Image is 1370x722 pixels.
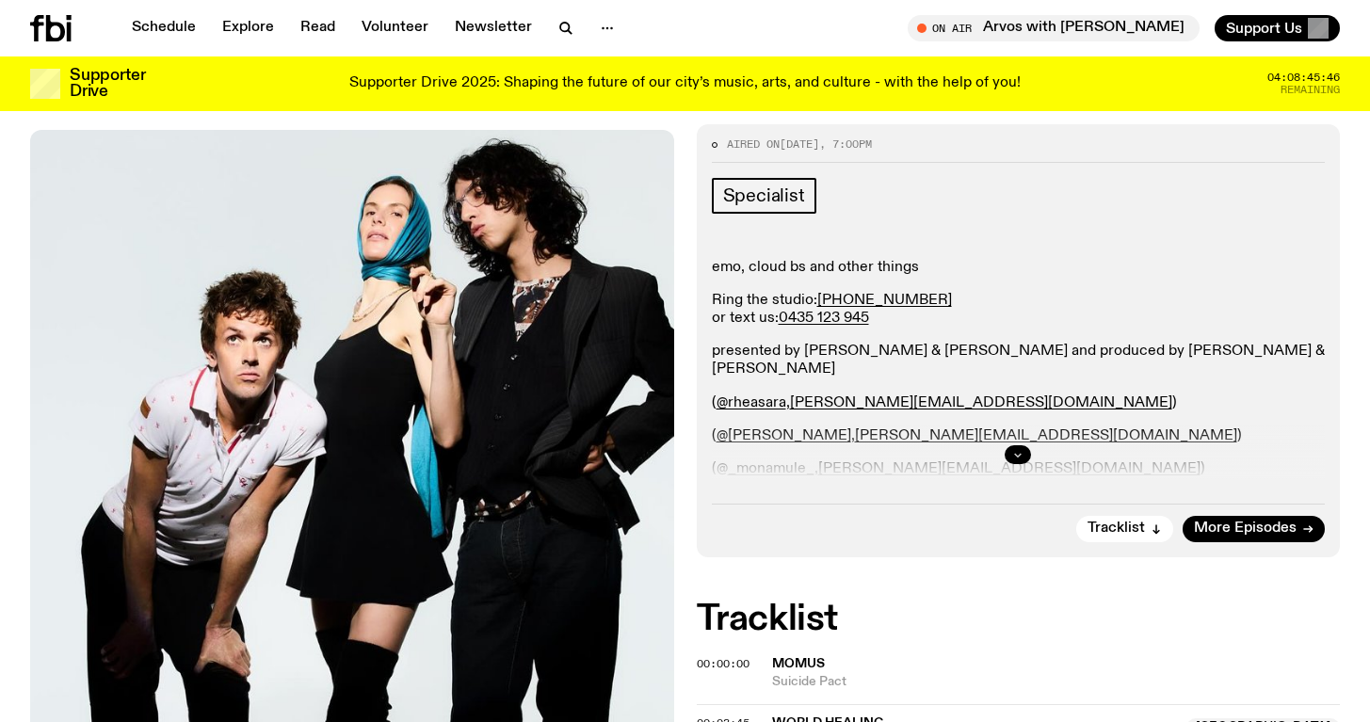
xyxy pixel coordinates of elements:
a: Schedule [121,15,207,41]
p: presented by [PERSON_NAME] & [PERSON_NAME] and produced by [PERSON_NAME] & [PERSON_NAME] [712,343,1326,378]
button: On AirArvos with [PERSON_NAME] [908,15,1200,41]
button: Tracklist [1076,516,1173,542]
a: [PERSON_NAME][EMAIL_ADDRESS][DOMAIN_NAME] [790,395,1172,410]
a: Specialist [712,178,816,214]
span: More Episodes [1194,521,1297,536]
span: , 7:00pm [819,136,872,152]
span: Suicide Pact [772,673,1341,691]
h3: Supporter Drive [70,68,145,100]
p: Ring the studio: or text us: [712,292,1326,328]
button: Support Us [1215,15,1340,41]
a: Read [289,15,347,41]
span: [DATE] [780,136,819,152]
p: emo, cloud bs and other things [712,259,1326,277]
a: @rheasara [717,395,786,410]
a: Explore [211,15,285,41]
span: Support Us [1226,20,1302,37]
span: Momus [772,657,825,670]
a: Volunteer [350,15,440,41]
a: Newsletter [443,15,543,41]
span: 04:08:45:46 [1267,72,1340,83]
span: Remaining [1281,85,1340,95]
h2: Tracklist [697,602,1341,636]
p: ( , ) [712,394,1326,412]
span: Aired on [727,136,780,152]
a: [PHONE_NUMBER] [817,293,952,308]
button: 00:00:00 [697,659,749,669]
span: 00:00:00 [697,656,749,671]
span: Tracklist [1088,521,1145,536]
a: More Episodes [1183,516,1325,542]
span: Specialist [723,185,805,206]
p: Supporter Drive 2025: Shaping the future of our city’s music, arts, and culture - with the help o... [349,75,1021,92]
a: 0435 123 945 [779,311,869,326]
